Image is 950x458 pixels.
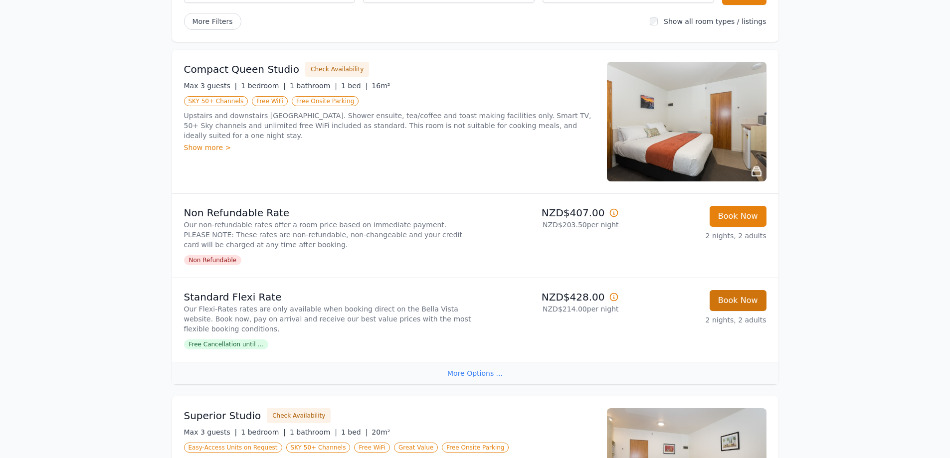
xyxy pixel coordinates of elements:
[372,82,390,90] span: 16m²
[184,82,237,90] span: Max 3 guests |
[394,443,438,453] span: Great Value
[241,428,286,436] span: 1 bedroom |
[341,428,368,436] span: 1 bed |
[267,408,331,423] button: Check Availability
[184,220,471,250] p: Our non-refundable rates offer a room price based on immediate payment. PLEASE NOTE: These rates ...
[479,290,619,304] p: NZD$428.00
[241,82,286,90] span: 1 bedroom |
[479,220,619,230] p: NZD$203.50 per night
[286,443,351,453] span: SKY 50+ Channels
[184,111,595,141] p: Upstairs and downstairs [GEOGRAPHIC_DATA]. Shower ensuite, tea/coffee and toast making facilities...
[710,206,766,227] button: Book Now
[290,428,337,436] span: 1 bathroom |
[305,62,369,77] button: Check Availability
[372,428,390,436] span: 20m²
[479,206,619,220] p: NZD$407.00
[184,13,241,30] span: More Filters
[184,428,237,436] span: Max 3 guests |
[184,206,471,220] p: Non Refundable Rate
[172,362,778,384] div: More Options ...
[184,143,595,153] div: Show more >
[184,304,471,334] p: Our Flexi-Rates rates are only available when booking direct on the Bella Vista website. Book now...
[710,290,766,311] button: Book Now
[290,82,337,90] span: 1 bathroom |
[184,339,268,349] span: Free Cancellation until ...
[184,96,248,106] span: SKY 50+ Channels
[184,443,282,453] span: Easy-Access Units on Request
[184,62,300,76] h3: Compact Queen Studio
[184,409,261,423] h3: Superior Studio
[442,443,509,453] span: Free Onsite Parking
[627,315,766,325] p: 2 nights, 2 adults
[354,443,390,453] span: Free WiFi
[627,231,766,241] p: 2 nights, 2 adults
[479,304,619,314] p: NZD$214.00 per night
[252,96,288,106] span: Free WiFi
[292,96,359,106] span: Free Onsite Parking
[184,290,471,304] p: Standard Flexi Rate
[341,82,368,90] span: 1 bed |
[664,17,766,25] label: Show all room types / listings
[184,255,242,265] span: Non Refundable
